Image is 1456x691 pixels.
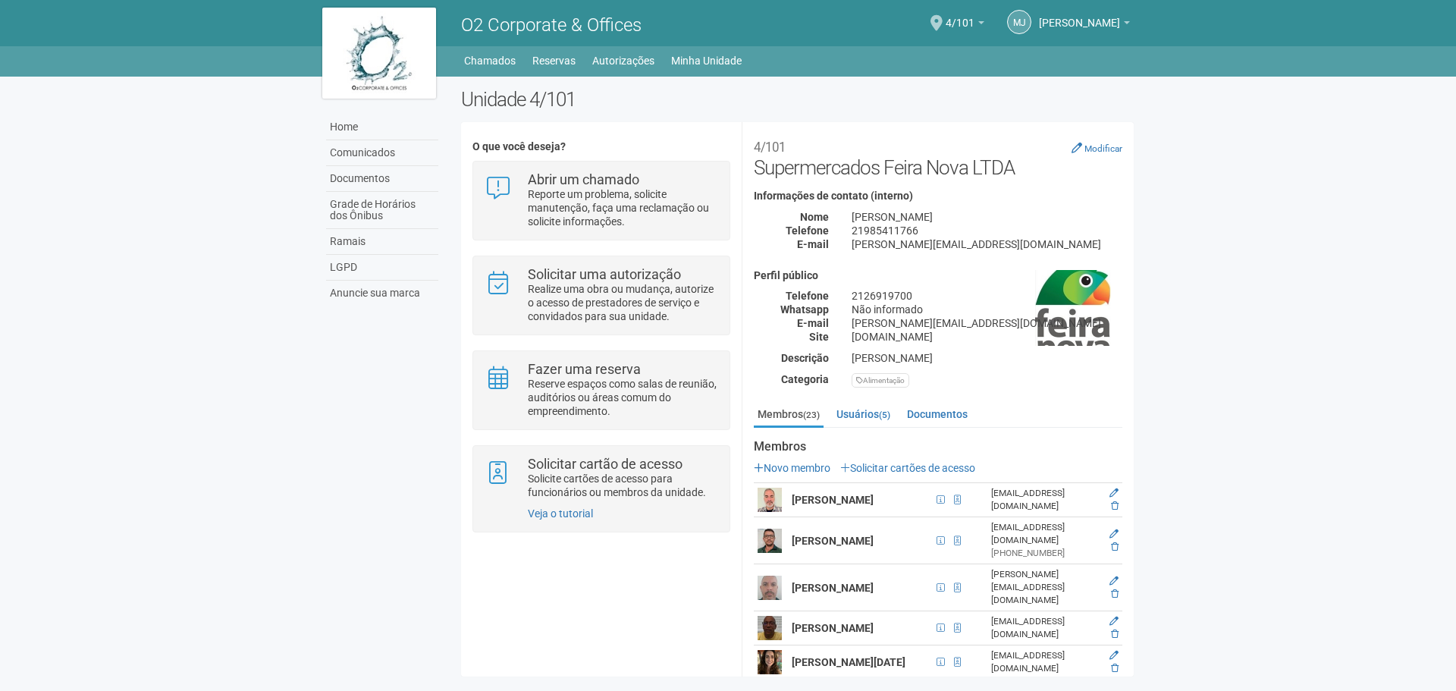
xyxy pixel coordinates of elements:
span: CPF 009.519.037-64 [932,620,949,636]
a: Abrir um chamado Reporte um problema, solicite manutenção, faça uma reclamação ou solicite inform... [485,173,717,228]
a: Solicitar uma autorização Realize uma obra ou mudança, autorize o acesso de prestadores de serviç... [485,268,717,323]
div: [PERSON_NAME][EMAIL_ADDRESS][DOMAIN_NAME] [991,568,1100,607]
a: Excluir membro [1111,663,1119,674]
p: Reporte um problema, solicite manutenção, faça uma reclamação ou solicite informações. [528,187,718,228]
a: Novo membro [754,462,830,474]
small: Modificar [1084,143,1122,154]
p: Reserve espaços como salas de reunião, auditórios ou áreas comum do empreendimento. [528,377,718,418]
div: [DOMAIN_NAME] [840,330,1134,344]
strong: Site [809,331,829,343]
h4: O que você deseja? [472,141,730,152]
a: Chamados [464,50,516,71]
img: user.png [758,529,782,553]
strong: Solicitar cartão de acesso [528,456,682,472]
small: (23) [803,410,820,420]
a: 4/101 [946,19,984,31]
div: [EMAIL_ADDRESS][DOMAIN_NAME] [991,487,1100,513]
img: user.png [758,616,782,640]
strong: Membros [754,440,1122,454]
span: Cartão de acesso ativo [949,492,965,508]
strong: E-mail [797,317,829,329]
div: [PERSON_NAME] [840,210,1134,224]
a: Anuncie sua marca [326,281,438,306]
strong: Abrir um chamado [528,171,639,187]
strong: Descrição [781,352,829,364]
span: CPF 009.156.527-81 [932,532,949,549]
div: [EMAIL_ADDRESS][DOMAIN_NAME] [991,521,1100,547]
img: user.png [758,650,782,674]
strong: Categoria [781,373,829,385]
a: Documentos [903,403,971,426]
span: Cartão de acesso ativo [949,532,965,549]
a: Excluir membro [1111,589,1119,599]
strong: E-mail [797,238,829,250]
strong: Nome [800,211,829,223]
strong: [PERSON_NAME] [792,535,874,547]
div: [EMAIL_ADDRESS][DOMAIN_NAME] [991,649,1100,675]
strong: [PERSON_NAME] [792,494,874,506]
a: Editar membro [1109,576,1119,586]
span: CPF 035.984.737-45 [932,654,949,671]
span: Cartão de acesso ativo [949,620,965,636]
strong: [PERSON_NAME] [792,582,874,594]
img: business.png [1035,270,1111,346]
a: MJ [1007,10,1031,34]
p: Realize uma obra ou mudança, autorize o acesso de prestadores de serviço e convidados para sua un... [528,282,718,323]
strong: [PERSON_NAME] [792,622,874,634]
div: 2126919700 [840,289,1134,303]
div: [PERSON_NAME][EMAIL_ADDRESS][DOMAIN_NAME] [840,237,1134,251]
small: (5) [879,410,890,420]
span: Marcelle Junqueiro [1039,2,1120,29]
span: Cartão de acesso ativo [949,579,965,596]
img: logo.jpg [322,8,436,99]
h2: Supermercados Feira Nova LTDA [754,133,1122,179]
span: Cartão de acesso ativo [949,654,965,671]
div: [PHONE_NUMBER] [991,547,1100,560]
a: Ramais [326,229,438,255]
a: Documentos [326,166,438,192]
a: Modificar [1072,142,1122,154]
h4: Perfil público [754,270,1122,281]
strong: Solicitar uma autorização [528,266,681,282]
a: Reservas [532,50,576,71]
div: [PERSON_NAME] [840,351,1134,365]
img: user.png [758,576,782,600]
a: Editar membro [1109,529,1119,539]
p: Solicite cartões de acesso para funcionários ou membros da unidade. [528,472,718,499]
img: user.png [758,488,782,512]
a: [PERSON_NAME] [1039,19,1130,31]
span: CPF 005.787.947-80 [932,492,949,508]
div: [EMAIL_ADDRESS][DOMAIN_NAME] [991,615,1100,641]
small: 4/101 [754,140,786,155]
div: [PERSON_NAME][EMAIL_ADDRESS][DOMAIN_NAME] [840,316,1134,330]
a: Editar membro [1109,616,1119,627]
div: Não informado [840,303,1134,316]
a: Excluir membro [1111,501,1119,511]
a: Membros(23) [754,403,824,428]
a: Excluir membro [1111,629,1119,639]
a: Editar membro [1109,488,1119,498]
strong: Telefone [786,225,829,237]
a: Home [326,115,438,140]
a: Usuários(5) [833,403,894,426]
a: Excluir membro [1111,542,1119,552]
span: CPF 086.635.097-74 [932,579,949,596]
a: Veja o tutorial [528,507,593,520]
div: Alimentação [852,373,909,388]
strong: Fazer uma reserva [528,361,641,377]
h2: Unidade 4/101 [461,88,1134,111]
a: Autorizações [592,50,654,71]
span: O2 Corporate & Offices [461,14,642,36]
a: Minha Unidade [671,50,742,71]
a: Solicitar cartões de acesso [840,462,975,474]
a: Comunicados [326,140,438,166]
a: Grade de Horários dos Ônibus [326,192,438,229]
strong: [PERSON_NAME][DATE] [792,656,905,668]
h4: Informações de contato (interno) [754,190,1122,202]
a: Solicitar cartão de acesso Solicite cartões de acesso para funcionários ou membros da unidade. [485,457,717,499]
strong: Whatsapp [780,303,829,316]
a: Fazer uma reserva Reserve espaços como salas de reunião, auditórios ou áreas comum do empreendime... [485,363,717,418]
span: 4/101 [946,2,974,29]
a: LGPD [326,255,438,281]
strong: Telefone [786,290,829,302]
